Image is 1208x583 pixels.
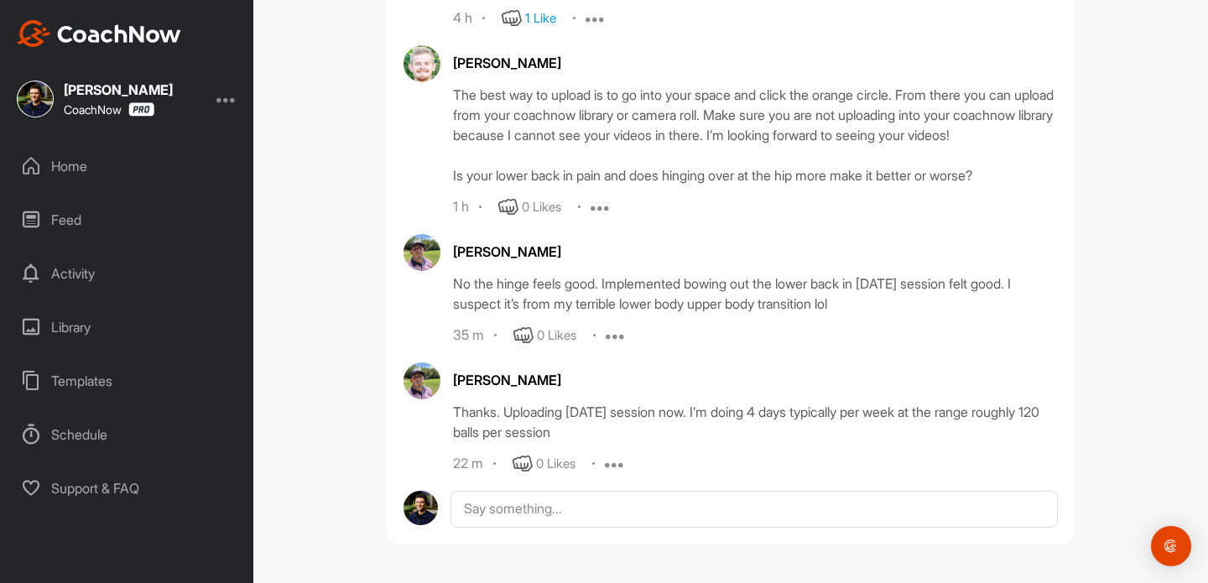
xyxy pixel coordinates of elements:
[537,326,576,346] div: 0 Likes
[404,491,438,525] img: avatar
[453,242,1058,262] div: [PERSON_NAME]
[9,467,246,509] div: Support & FAQ
[9,360,246,402] div: Templates
[17,20,181,47] img: CoachNow
[9,199,246,241] div: Feed
[128,102,154,117] img: CoachNow Pro
[9,306,246,348] div: Library
[453,327,484,344] div: 35 m
[404,234,440,271] img: avatar
[536,455,575,474] div: 0 Likes
[453,273,1058,314] div: No the hinge feels good. Implemented bowing out the lower back in [DATE] session felt good. I sus...
[453,455,483,472] div: 22 m
[453,85,1058,185] div: The best way to upload is to go into your space and click the orange circle. From there you can u...
[404,362,440,399] img: avatar
[404,45,440,82] img: avatar
[9,145,246,187] div: Home
[525,9,556,29] div: 1 Like
[453,199,469,216] div: 1 h
[1151,526,1191,566] div: Open Intercom Messenger
[453,10,472,27] div: 4 h
[522,198,561,217] div: 0 Likes
[9,414,246,455] div: Schedule
[9,252,246,294] div: Activity
[453,402,1058,442] div: Thanks. Uploading [DATE] session now. I’m doing 4 days typically per week at the range roughly 12...
[453,370,1058,390] div: [PERSON_NAME]
[17,81,54,117] img: square_49fb5734a34dfb4f485ad8bdc13d6667.jpg
[64,102,154,117] div: CoachNow
[453,53,1058,73] div: [PERSON_NAME]
[64,83,173,96] div: [PERSON_NAME]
